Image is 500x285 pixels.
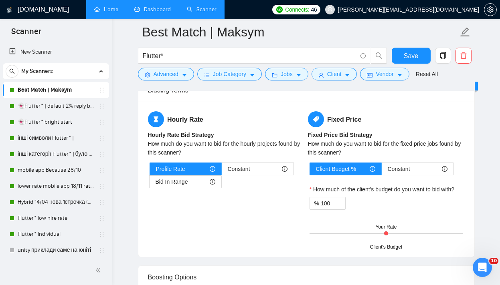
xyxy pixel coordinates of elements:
[371,52,387,59] span: search
[308,111,465,127] h5: Fixed Price
[376,70,393,78] span: Vendor
[435,48,451,64] button: copy
[489,258,498,264] span: 10
[21,63,53,79] span: My Scanners
[360,68,409,80] button: idcardVendorcaret-down
[145,72,150,78] span: setting
[456,52,471,59] span: delete
[18,242,94,258] a: unity приклади саме на юніті
[370,243,402,251] div: Client's Budget
[99,183,105,189] span: holder
[154,70,178,78] span: Advanced
[321,197,345,209] input: How much of the client's budget do you want to bid with?
[435,52,451,59] span: copy
[285,5,309,14] span: Connects:
[455,48,472,64] button: delete
[138,68,194,80] button: settingAdvancedcaret-down
[99,167,105,173] span: holder
[99,87,105,93] span: holder
[18,194,94,210] a: Hybrid 14/04 нова 1строчка (був вью 6,25%)
[18,114,94,130] a: 👻Flutter* bright start
[473,258,492,277] iframe: Intercom live chat
[99,215,105,221] span: holder
[148,132,214,138] b: Hourly Rate Bid Strategy
[18,98,94,114] a: 👻Flutter* | default 2% reply before 09/06
[99,135,105,141] span: holder
[484,6,497,13] a: setting
[5,26,48,42] span: Scanner
[463,83,474,89] span: New
[327,70,342,78] span: Client
[9,44,103,60] a: New Scanner
[312,68,357,80] button: userClientcaret-down
[18,226,94,242] a: Flutter* Individual
[213,70,246,78] span: Job Category
[308,111,324,127] span: tag
[148,111,305,127] h5: Hourly Rate
[6,65,18,78] button: search
[276,6,283,13] img: upwork-logo.png
[311,5,317,14] span: 46
[18,210,94,226] a: Flutter* low hire rate
[99,231,105,237] span: holder
[296,72,302,78] span: caret-down
[360,53,366,58] span: info-circle
[308,132,372,138] b: Fixed Price Bid Strategy
[142,22,458,42] input: Scanner name...
[371,48,387,64] button: search
[143,51,357,61] input: Search Freelance Jobs...
[156,176,188,188] span: Bid In Range
[182,72,187,78] span: caret-down
[7,4,12,16] img: logo
[316,163,356,175] span: Client Budget %
[370,166,375,172] span: info-circle
[249,72,255,78] span: caret-down
[310,185,455,194] label: How much of the client's budget do you want to bid with?
[197,68,262,80] button: barsJob Categorycaret-down
[99,119,105,125] span: holder
[416,70,438,78] a: Reset All
[18,82,94,98] a: Best Match | Maksym
[94,6,118,13] a: homeHome
[344,72,350,78] span: caret-down
[484,3,497,16] button: setting
[210,166,215,172] span: info-circle
[99,199,105,205] span: holder
[18,146,94,162] a: інші категорії Flutter* | було 7.14% 11.11 template
[397,72,403,78] span: caret-down
[18,130,94,146] a: інші символи Flutter* |
[282,166,287,172] span: info-circle
[99,103,105,109] span: holder
[18,178,94,194] a: lower rate mobile app 18/11 rate range 80% (було 11%)
[376,223,397,231] div: Your Rate
[99,151,105,157] span: holder
[148,139,305,157] div: How much do you want to bid for the hourly projects found by this scanner?
[228,163,250,175] span: Constant
[281,70,293,78] span: Jobs
[318,72,324,78] span: user
[392,48,431,64] button: Save
[442,166,447,172] span: info-circle
[148,111,164,127] span: hourglass
[367,72,372,78] span: idcard
[6,68,18,74] span: search
[187,6,217,13] a: searchScanner
[156,163,185,175] span: Profile Rate
[388,163,410,175] span: Constant
[99,247,105,253] span: holder
[327,7,333,12] span: user
[134,6,171,13] a: dashboardDashboard
[308,139,465,157] div: How much do you want to bid for the fixed price jobs found by this scanner?
[272,72,277,78] span: folder
[210,179,215,185] span: info-circle
[3,44,109,60] li: New Scanner
[460,27,470,37] span: edit
[265,68,308,80] button: folderJobscaret-down
[204,72,210,78] span: bars
[95,266,103,274] span: double-left
[18,162,94,178] a: mobile app Because 28/10
[404,51,418,61] span: Save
